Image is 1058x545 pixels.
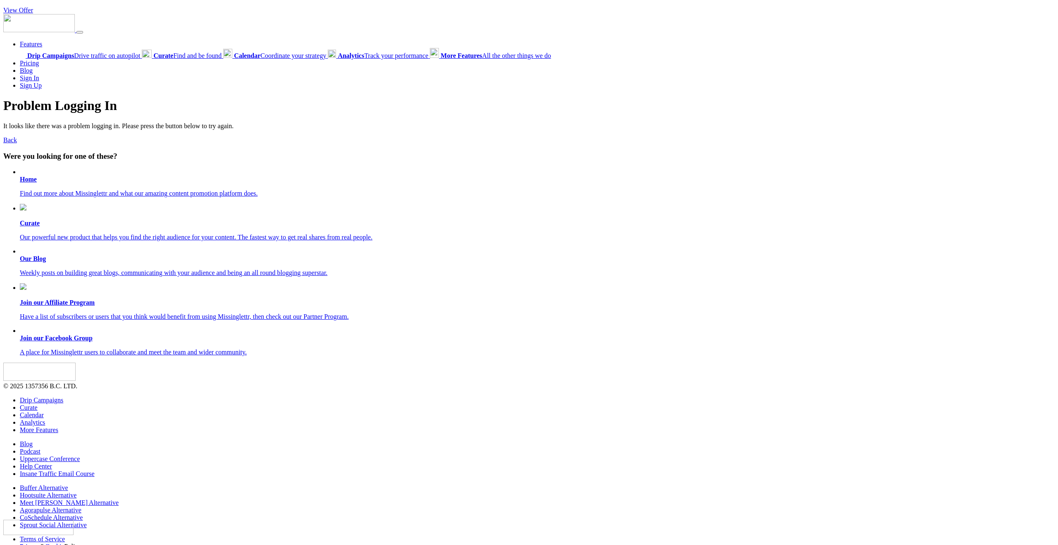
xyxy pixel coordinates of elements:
a: Home Find out more about Missinglettr and what our amazing content promotion platform does. [20,176,1055,197]
img: revenue.png [20,283,26,290]
p: It looks like there was a problem logging in. Please press the button below to try again. [3,122,1055,130]
a: CoSchedule Alternative [20,514,83,521]
a: Blog [20,440,33,447]
p: Weekly posts on building great blogs, communicating with your audience and being an all round blo... [20,269,1055,277]
a: Curate Our powerful new product that helps you find the right audience for your content. The fast... [20,204,1055,241]
a: Buffer Alternative [20,484,68,491]
a: Sign Up [20,82,42,89]
a: More Features [20,426,58,433]
img: curate.png [20,204,26,210]
a: Sprout Social Alternative [20,521,87,528]
a: Back [3,136,17,143]
b: Curate [153,52,173,59]
b: Drip Campaigns [27,52,74,59]
a: Blog [20,67,33,74]
button: Menu [76,31,83,33]
div: Features [20,48,1055,60]
p: Find out more about Missinglettr and what our amazing content promotion platform does. [20,190,1055,197]
a: Uppercase Conference [20,455,80,462]
span: Track your performance [338,52,428,59]
b: Analytics [338,52,364,59]
p: A place for Missinglettr users to collaborate and meet the team and wider community. [20,349,1055,356]
a: Agorapulse Alternative [20,507,81,514]
img: Missinglettr - Social Media Marketing for content focused teams | Product Hunt [3,520,74,535]
a: Analytics [20,419,45,426]
b: Our Blog [20,255,46,262]
a: Drip Campaigns [20,397,63,404]
a: Terms of Service [20,535,65,543]
a: Features [20,41,42,48]
a: CurateFind and be found [142,52,223,59]
a: AnalyticsTrack your performance [328,52,430,59]
b: Join our Affiliate Program [20,299,95,306]
span: Coordinate your strategy [234,52,326,59]
p: Have a list of subscribers or users that you think would benefit from using Missinglettr, then ch... [20,313,1055,320]
a: Drip CampaignsDrive traffic on autopilot [20,52,142,59]
p: Our powerful new product that helps you find the right audience for your content. The fastest way... [20,234,1055,241]
a: Curate [20,404,38,411]
a: Sign In [20,74,39,81]
a: Join our Affiliate Program Have a list of subscribers or users that you think would benefit from ... [20,283,1055,320]
span: Drive traffic on autopilot [27,52,140,59]
b: More Features [441,52,482,59]
a: Insane Traffic Email Course [20,470,95,477]
b: Calendar [234,52,260,59]
a: Pricing [20,60,39,67]
b: Home [20,176,37,183]
div: © 2025 1357356 B.C. LTD. [3,363,1055,390]
h3: Were you looking for one of these? [3,152,1055,161]
h1: Problem Logging In [3,98,1055,113]
a: Calendar [20,411,44,418]
b: Curate [20,220,40,227]
a: View Offer [3,7,33,14]
a: Hootsuite Alternative [20,492,76,499]
span: Find and be found [153,52,222,59]
a: Our Blog Weekly posts on building great blogs, communicating with your audience and being an all ... [20,255,1055,277]
a: More FeaturesAll the other things we do [430,52,551,59]
span: All the other things we do [441,52,551,59]
b: Join our Facebook Group [20,335,93,342]
a: CalendarCoordinate your strategy [223,52,328,59]
a: Podcast [20,448,41,455]
a: Join our Facebook Group A place for Missinglettr users to collaborate and meet the team and wider... [20,335,1055,356]
a: Meet [PERSON_NAME] Alternative [20,499,119,506]
a: Help Center [20,463,52,470]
